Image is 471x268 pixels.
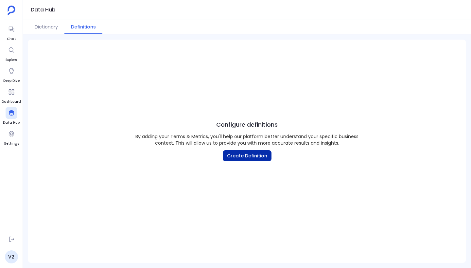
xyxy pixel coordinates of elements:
[2,99,21,104] span: Dashboard
[223,150,271,161] button: Create Definition
[4,128,19,146] a: Settings
[6,57,17,63] span: Explore
[6,36,17,42] span: Chat
[5,250,18,263] a: V2
[8,6,15,15] img: petavue logo
[6,44,17,63] a: Explore
[3,107,20,125] a: Data Hub
[31,5,56,14] h1: Data Hub
[6,23,17,42] a: Chat
[132,133,361,146] p: By adding your Terms & Metrics, you'll help our platform better understand your specific business...
[3,120,20,125] span: Data Hub
[3,65,20,83] a: Deep Dive
[2,86,21,104] a: Dashboard
[3,78,20,83] span: Deep Dive
[64,20,102,34] button: Definitions
[4,141,19,146] span: Settings
[216,120,278,129] span: Configure definitions
[28,20,64,34] button: Dictionary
